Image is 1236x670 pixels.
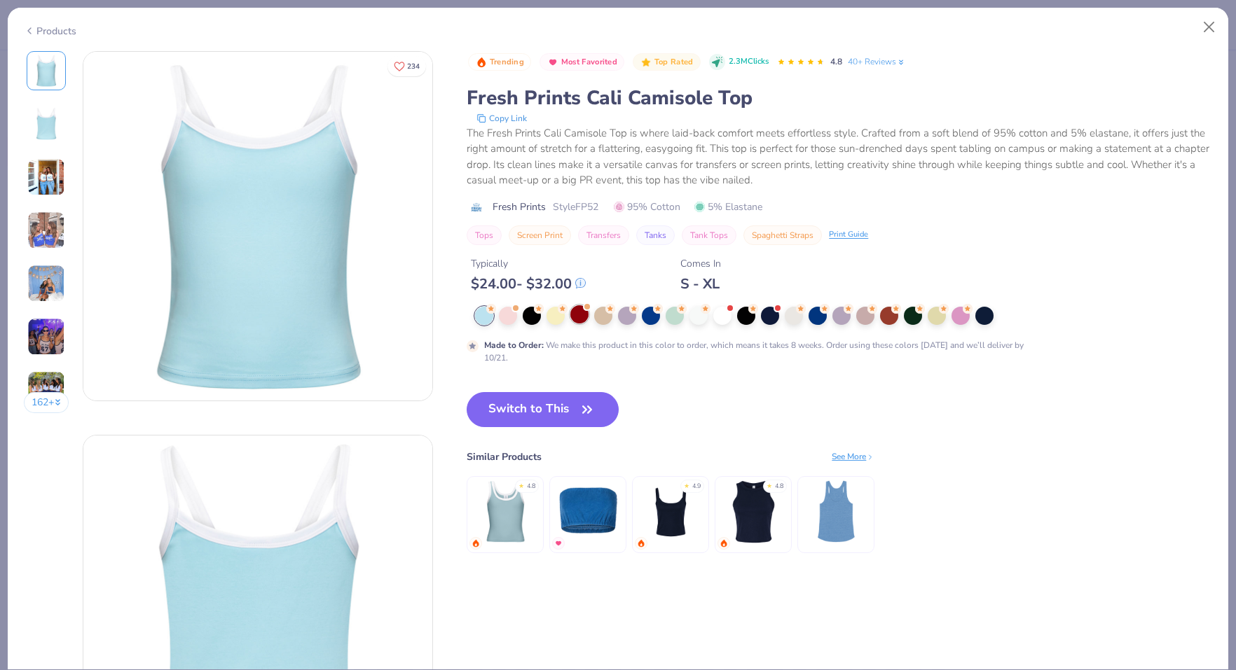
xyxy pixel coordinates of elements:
[472,111,531,125] button: copy to clipboard
[1196,14,1223,41] button: Close
[468,53,531,71] button: Badge Button
[777,51,825,74] div: 4.8 Stars
[484,340,544,351] strong: Made to Order :
[83,52,432,400] img: Front
[832,450,874,463] div: See More
[803,478,870,545] img: Los Angeles Apparel Tri Blend Racerback Tank 3.7oz
[467,85,1212,111] div: Fresh Prints Cali Camisole Top
[476,57,487,68] img: Trending sort
[387,56,426,76] button: Like
[467,202,486,213] img: brand logo
[654,58,694,66] span: Top Rated
[27,265,65,302] img: User generated content
[694,200,762,214] span: 5% Elastane
[636,225,675,245] button: Tanks
[29,54,63,88] img: Front
[633,53,700,71] button: Badge Button
[743,225,822,245] button: Spaghetti Straps
[767,482,772,487] div: ★
[29,107,63,141] img: Back
[467,392,619,427] button: Switch to This
[720,478,787,545] img: Bella + Canvas Ladies' Micro Ribbed Racerback Tank
[830,56,842,67] span: 4.8
[472,478,539,545] img: Fresh Prints Sunset Blvd Ribbed Scoop Tank Top
[540,53,624,71] button: Badge Button
[561,58,617,66] span: Most Favorited
[467,449,542,464] div: Similar Products
[553,200,598,214] span: Style FP52
[554,539,563,547] img: MostFav.gif
[27,318,65,356] img: User generated content
[467,125,1212,188] div: The Fresh Prints Cali Camisole Top is where laid-back comfort meets effortless style. Crafted fro...
[27,211,65,249] img: User generated content
[682,225,736,245] button: Tank Tops
[640,57,652,68] img: Top Rated sort
[547,57,558,68] img: Most Favorited sort
[24,392,69,413] button: 162+
[680,275,721,293] div: S - XL
[471,256,586,271] div: Typically
[493,200,546,214] span: Fresh Prints
[614,200,680,214] span: 95% Cotton
[467,225,502,245] button: Tops
[578,225,629,245] button: Transfers
[471,275,586,293] div: $ 24.00 - $ 32.00
[27,158,65,196] img: User generated content
[407,63,420,70] span: 234
[729,56,769,68] span: 2.3M Clicks
[24,24,76,39] div: Products
[829,229,868,241] div: Print Guide
[484,339,1027,364] div: We make this product in this color to order, which means it takes 8 weeks. Order using these colo...
[519,482,524,487] div: ★
[680,256,721,271] div: Comes In
[692,482,701,491] div: 4.9
[684,482,689,487] div: ★
[637,539,645,547] img: trending.gif
[509,225,571,245] button: Screen Print
[27,371,65,409] img: User generated content
[848,55,906,68] a: 40+ Reviews
[720,539,728,547] img: trending.gif
[490,58,524,66] span: Trending
[775,482,783,491] div: 4.8
[555,478,622,545] img: Fresh Prints Terry Bandeau
[527,482,535,491] div: 4.8
[638,478,704,545] img: Bella Canvas Ladies' Micro Ribbed Scoop Tank
[472,539,480,547] img: trending.gif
